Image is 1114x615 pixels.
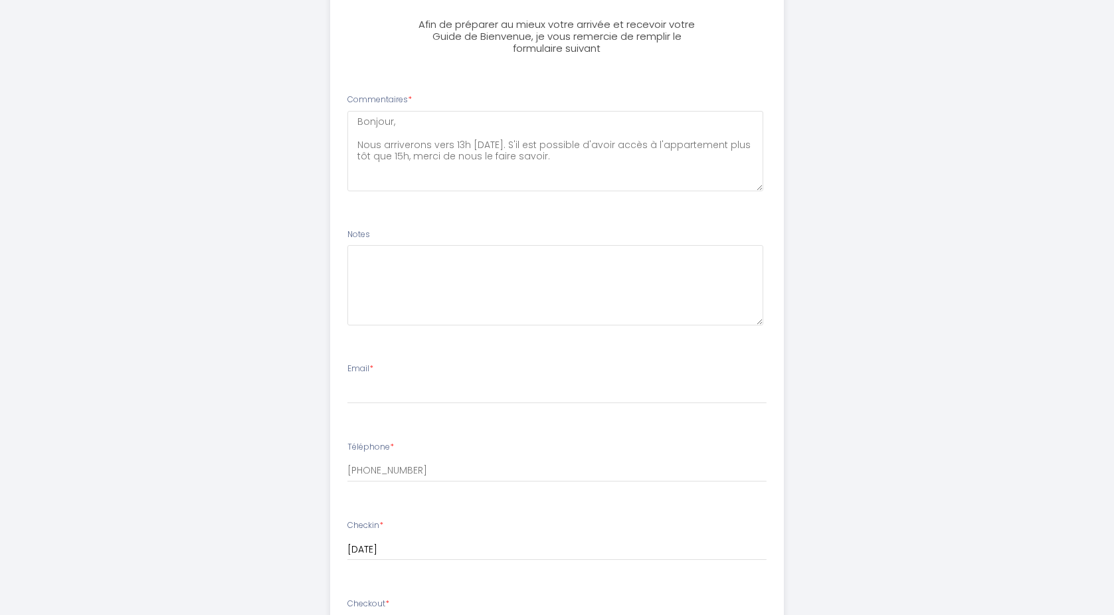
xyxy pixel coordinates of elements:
label: Téléphone [347,441,394,454]
h3: Afin de préparer au mieux votre arrivée et recevoir votre Guide de Bienvenue, je vous remercie de... [409,19,705,54]
label: Checkin [347,519,383,532]
label: Notes [347,228,370,241]
label: Email [347,363,373,375]
label: Checkout [347,598,389,610]
label: Commentaires [347,94,412,106]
